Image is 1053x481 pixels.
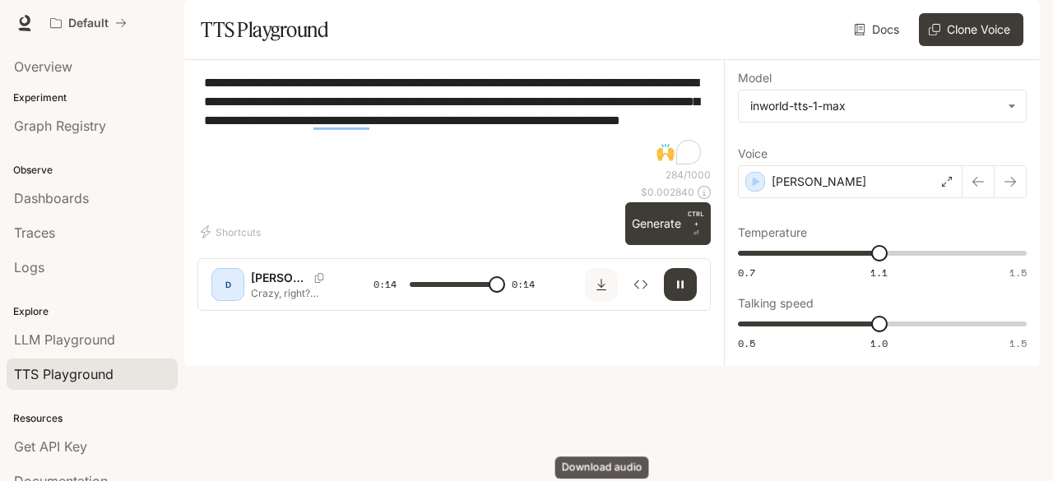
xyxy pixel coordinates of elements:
[215,271,241,298] div: D
[512,276,535,293] span: 0:14
[688,209,704,238] p: ⏎
[373,276,397,293] span: 0:14
[738,266,755,280] span: 0.7
[750,98,1000,114] div: inworld-tts-1-max
[738,148,768,160] p: Voice
[738,336,755,350] span: 0.5
[1009,266,1027,280] span: 1.5
[251,286,334,300] p: Crazy, right? Hopefully, you found this video informative and interesting, at the very least. Tha...
[1009,336,1027,350] span: 1.5
[870,336,888,350] span: 1.0
[197,219,267,245] button: Shortcuts
[666,168,711,182] p: 284 / 1000
[851,13,906,46] a: Docs
[772,173,866,190] p: [PERSON_NAME]
[251,270,308,286] p: [PERSON_NAME]
[870,266,888,280] span: 1.1
[919,13,1023,46] button: Clone Voice
[688,209,704,229] p: CTRL +
[738,298,814,309] p: Talking speed
[738,227,807,238] p: Temperature
[68,16,109,30] p: Default
[204,73,704,168] textarea: To enrich screen reader interactions, please activate Accessibility in Grammarly extension settings
[201,13,328,46] h1: TTS Playground
[641,185,694,199] p: $ 0.002840
[585,268,618,301] button: Download audio
[739,90,1026,122] div: inworld-tts-1-max
[624,268,657,301] button: Inspect
[43,7,134,39] button: All workspaces
[308,273,331,283] button: Copy Voice ID
[555,456,649,479] div: Download audio
[625,202,711,245] button: GenerateCTRL +⏎
[738,72,772,84] p: Model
